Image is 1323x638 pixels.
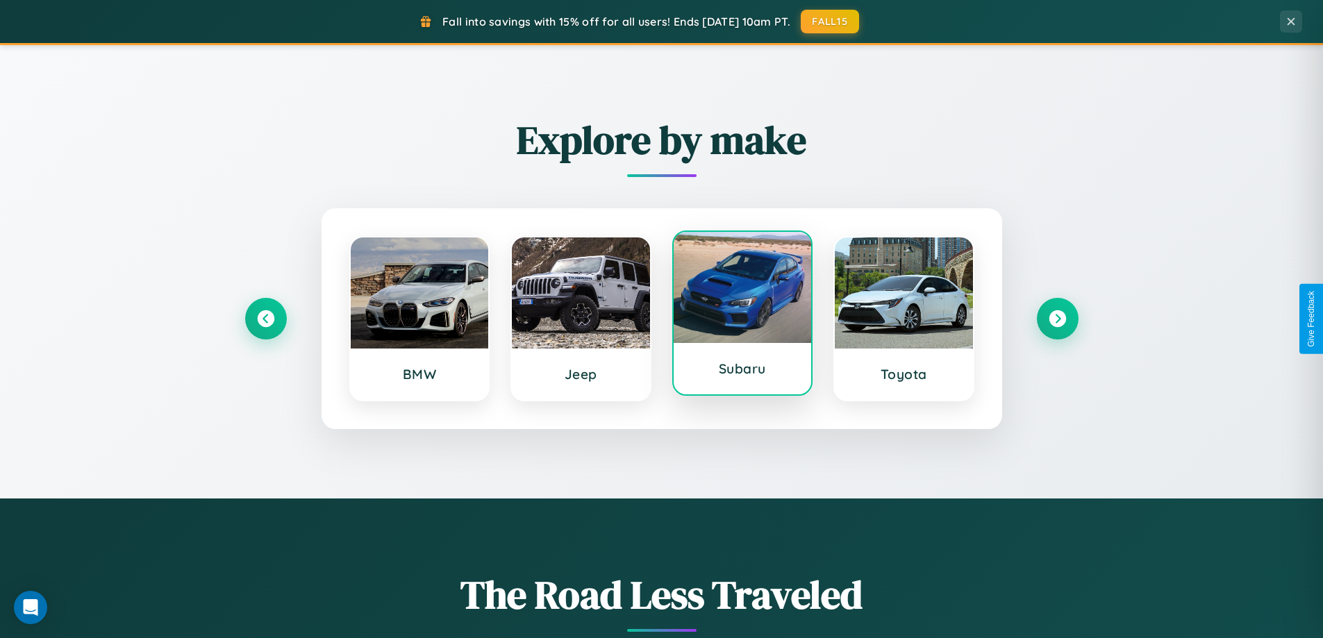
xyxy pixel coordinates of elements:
h2: Explore by make [245,113,1079,167]
h1: The Road Less Traveled [245,568,1079,621]
h3: Toyota [849,366,959,383]
h3: Jeep [526,366,636,383]
div: Open Intercom Messenger [14,591,47,624]
span: Fall into savings with 15% off for all users! Ends [DATE] 10am PT. [442,15,790,28]
h3: BMW [365,366,475,383]
button: FALL15 [801,10,859,33]
h3: Subaru [688,360,798,377]
div: Give Feedback [1306,291,1316,347]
